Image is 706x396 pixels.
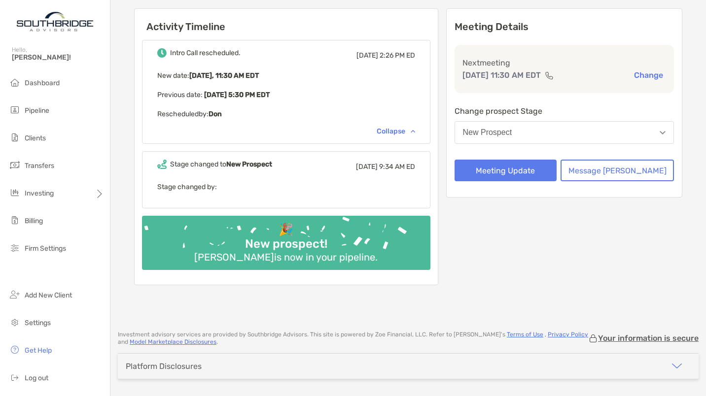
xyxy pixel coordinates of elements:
span: Transfers [25,162,54,170]
span: Settings [25,319,51,327]
img: communication type [545,71,554,79]
p: Next meeting [462,57,667,69]
div: [PERSON_NAME] is now in your pipeline. [190,251,382,263]
span: 9:34 AM ED [379,163,415,171]
span: [PERSON_NAME]! [12,53,104,62]
button: Change [631,70,666,80]
a: Privacy Policy [548,331,588,338]
span: Get Help [25,346,52,355]
img: Zoe Logo [12,4,98,39]
img: logout icon [9,371,21,383]
img: add_new_client icon [9,289,21,300]
h6: Activity Timeline [135,9,438,33]
a: Model Marketplace Disclosures [130,338,216,345]
img: Event icon [157,160,167,169]
p: Investment advisory services are provided by Southbridge Advisors . This site is powered by Zoe F... [118,331,588,346]
img: Open dropdown arrow [660,131,666,134]
b: [DATE], 11:30 AM EDT [189,71,259,80]
img: dashboard icon [9,76,21,88]
p: Meeting Details [455,21,674,33]
div: New prospect! [241,237,331,251]
img: investing icon [9,187,21,198]
span: Firm Settings [25,244,66,253]
p: Your information is secure [598,333,699,343]
div: Collapse [377,127,415,135]
span: Investing [25,189,54,198]
div: Intro Call rescheduled. [170,49,241,57]
span: Clients [25,134,46,142]
span: Pipeline [25,106,49,115]
p: Stage changed by: [157,181,415,193]
p: Change prospect Stage [455,105,674,117]
p: [DATE] 11:30 AM EDT [462,69,541,81]
p: Previous date: [157,89,415,101]
p: New date : [157,69,415,82]
img: settings icon [9,316,21,328]
span: Add New Client [25,291,72,299]
div: 🎉 [275,223,297,237]
img: transfers icon [9,159,21,171]
img: firm-settings icon [9,242,21,254]
div: Platform Disclosures [126,362,202,371]
span: Billing [25,217,43,225]
span: Dashboard [25,79,60,87]
img: clients icon [9,132,21,143]
b: New Prospect [226,160,272,168]
span: 2:26 PM ED [380,51,415,60]
button: New Prospect [455,121,674,144]
p: Rescheduled by: [157,108,415,120]
button: Message [PERSON_NAME] [561,160,674,181]
a: Terms of Use [507,331,543,338]
img: Event icon [157,48,167,58]
img: Chevron icon [411,130,415,132]
img: icon arrow [671,360,683,372]
span: [DATE] [356,163,378,171]
img: get-help icon [9,344,21,356]
img: billing icon [9,214,21,226]
img: pipeline icon [9,104,21,116]
button: Meeting Update [455,160,557,181]
b: Don [209,110,222,118]
span: Log out [25,374,48,382]
div: Stage changed to [170,160,272,168]
b: [DATE] 5:30 PM EDT [203,91,270,99]
span: [DATE] [356,51,378,60]
div: New Prospect [463,128,512,137]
